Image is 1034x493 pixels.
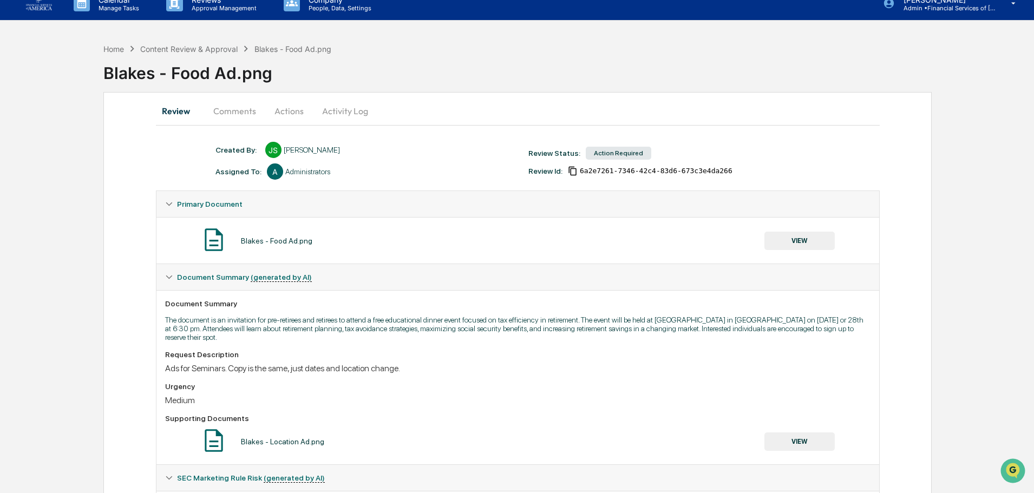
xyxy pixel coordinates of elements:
[156,217,879,264] div: Primary Document
[22,157,68,168] span: Data Lookup
[251,273,312,282] u: (generated by AI)
[11,83,30,102] img: 1746055101610-c473b297-6a78-478c-a979-82029cc54cd1
[108,183,131,192] span: Pylon
[764,432,835,451] button: VIEW
[165,350,871,359] div: Request Description
[37,83,178,94] div: Start new chat
[265,98,313,124] button: Actions
[165,299,871,308] div: Document Summary
[580,167,732,175] span: 6a2e7261-7346-42c4-83d6-673c3e4da266
[11,137,19,146] div: 🖐️
[764,232,835,250] button: VIEW
[241,437,324,446] div: Blakes - Location Ad.png
[200,427,227,454] img: Document Icon
[11,23,197,40] p: How can we help?
[999,457,1029,487] iframe: Open customer support
[156,98,880,124] div: secondary tabs example
[165,363,871,373] div: Ads for Seminars. Copy is the same, just dates and location change.
[156,290,879,464] div: Document Summary (generated by AI)
[74,132,139,152] a: 🗄️Attestations
[528,167,562,175] div: Review Id:
[165,315,871,341] p: The document is an invitation for pre-retirees and retirees to attend a free educational dinner e...
[28,49,179,61] input: Clear
[285,167,330,176] div: Administrators
[264,474,325,483] u: (generated by AI)
[103,44,124,54] div: Home
[200,226,227,253] img: Document Icon
[215,146,260,154] div: Created By: ‎ ‎
[22,136,70,147] span: Preclearance
[140,44,238,54] div: Content Review & Approval
[156,465,879,491] div: SEC Marketing Rule Risk (generated by AI)
[895,4,996,12] p: Admin • Financial Services of [GEOGRAPHIC_DATA]
[165,382,871,391] div: Urgency
[177,474,325,482] span: SEC Marketing Rule Risk
[156,98,205,124] button: Review
[156,264,879,290] div: Document Summary (generated by AI)
[78,137,87,146] div: 🗄️
[205,98,265,124] button: Comments
[11,158,19,167] div: 🔎
[300,4,377,12] p: People, Data, Settings
[90,4,145,12] p: Manage Tasks
[165,414,871,423] div: Supporting Documents
[177,200,243,208] span: Primary Document
[284,146,340,154] div: [PERSON_NAME]
[215,167,261,176] div: Assigned To:
[156,191,879,217] div: Primary Document
[76,183,131,192] a: Powered byPylon
[165,395,871,405] div: Medium
[89,136,134,147] span: Attestations
[183,4,262,12] p: Approval Management
[267,163,283,180] div: A
[103,55,1034,83] div: Blakes - Food Ad.png
[528,149,580,157] div: Review Status:
[6,132,74,152] a: 🖐️Preclearance
[6,153,73,172] a: 🔎Data Lookup
[568,166,578,176] span: Copy Id
[37,94,137,102] div: We're available if you need us!
[265,142,282,158] div: JS
[586,147,651,160] div: Action Required
[254,44,331,54] div: Blakes - Food Ad.png
[313,98,377,124] button: Activity Log
[177,273,312,281] span: Document Summary
[184,86,197,99] button: Start new chat
[241,236,312,245] div: Blakes - Food Ad.png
